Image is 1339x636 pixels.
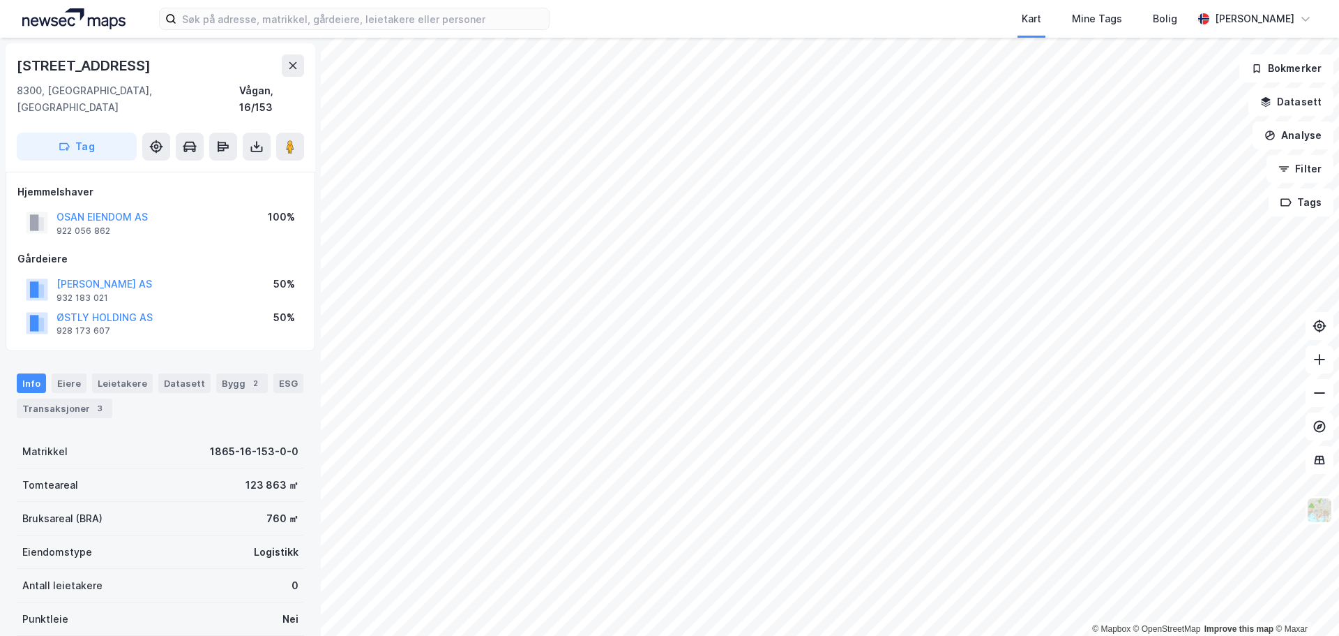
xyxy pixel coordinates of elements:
div: 932 183 021 [56,293,108,304]
div: Leietakere [92,374,153,393]
div: 760 ㎡ [266,510,298,527]
button: Bokmerker [1239,54,1333,82]
div: 2 [248,376,262,390]
div: 1865-16-153-0-0 [210,443,298,460]
button: Filter [1266,155,1333,183]
div: 100% [268,209,295,225]
div: Bolig [1153,10,1177,27]
div: 922 056 862 [56,225,110,237]
div: Hjemmelshaver [17,184,303,200]
div: 50% [273,276,295,293]
div: Nei [282,611,298,628]
button: Analyse [1253,121,1333,149]
div: Logistikk [254,544,298,561]
div: Info [17,374,46,393]
div: Punktleie [22,611,68,628]
button: Tags [1269,188,1333,216]
div: 928 173 607 [56,325,110,337]
div: Datasett [158,374,211,393]
div: 3 [93,401,107,415]
a: Improve this map [1204,624,1273,634]
div: ESG [273,374,303,393]
img: logo.a4113a55bc3d86da70a041830d287a7e.svg [22,8,126,29]
a: Mapbox [1092,624,1130,634]
div: 8300, [GEOGRAPHIC_DATA], [GEOGRAPHIC_DATA] [17,82,239,116]
button: Tag [17,133,137,161]
div: 0 [292,577,298,594]
div: [STREET_ADDRESS] [17,54,153,77]
div: Kart [1022,10,1041,27]
div: Mine Tags [1072,10,1122,27]
div: 50% [273,309,295,326]
div: Antall leietakere [22,577,103,594]
div: [PERSON_NAME] [1215,10,1294,27]
a: OpenStreetMap [1133,624,1201,634]
img: Z [1306,497,1333,524]
button: Datasett [1248,88,1333,116]
div: 123 863 ㎡ [245,477,298,494]
div: Matrikkel [22,443,68,460]
div: Eiendomstype [22,544,92,561]
div: Transaksjoner [17,399,112,418]
div: Vågan, 16/153 [239,82,304,116]
div: Bruksareal (BRA) [22,510,103,527]
div: Gårdeiere [17,251,303,267]
iframe: Chat Widget [1269,569,1339,636]
div: Bygg [216,374,268,393]
input: Søk på adresse, matrikkel, gårdeiere, leietakere eller personer [176,8,549,29]
div: Kontrollprogram for chat [1269,569,1339,636]
div: Tomteareal [22,477,78,494]
div: Eiere [52,374,86,393]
